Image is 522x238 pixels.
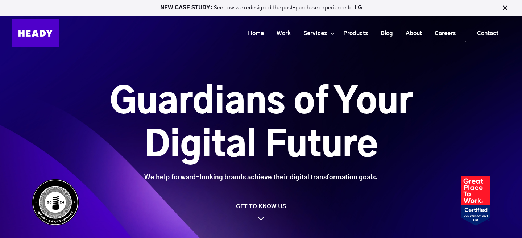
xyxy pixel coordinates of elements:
img: arrow_down [258,212,264,220]
div: Navigation Menu [66,25,510,42]
a: About [397,27,426,40]
a: Blog [372,27,397,40]
a: Contact [465,25,510,42]
div: We help forward-looking brands achieve their digital transformation goals. [69,174,453,181]
img: Heady_Logo_Web-01 (1) [12,19,59,47]
a: Work [268,27,294,40]
a: Careers [426,27,459,40]
p: See how we redesigned the post-purchase experience for [3,5,519,11]
img: Heady_2023_Certification_Badge [461,176,490,226]
a: GET TO KNOW US [28,203,494,220]
a: LG [355,5,362,11]
a: Products [334,27,372,40]
strong: NEW CASE STUDY: [160,5,214,11]
a: Services [294,27,331,40]
img: Heady_WebbyAward_Winner-4 [32,179,79,226]
img: Close Bar [501,4,509,12]
a: Home [239,27,268,40]
h1: Guardians of Your Digital Future [69,81,453,168]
